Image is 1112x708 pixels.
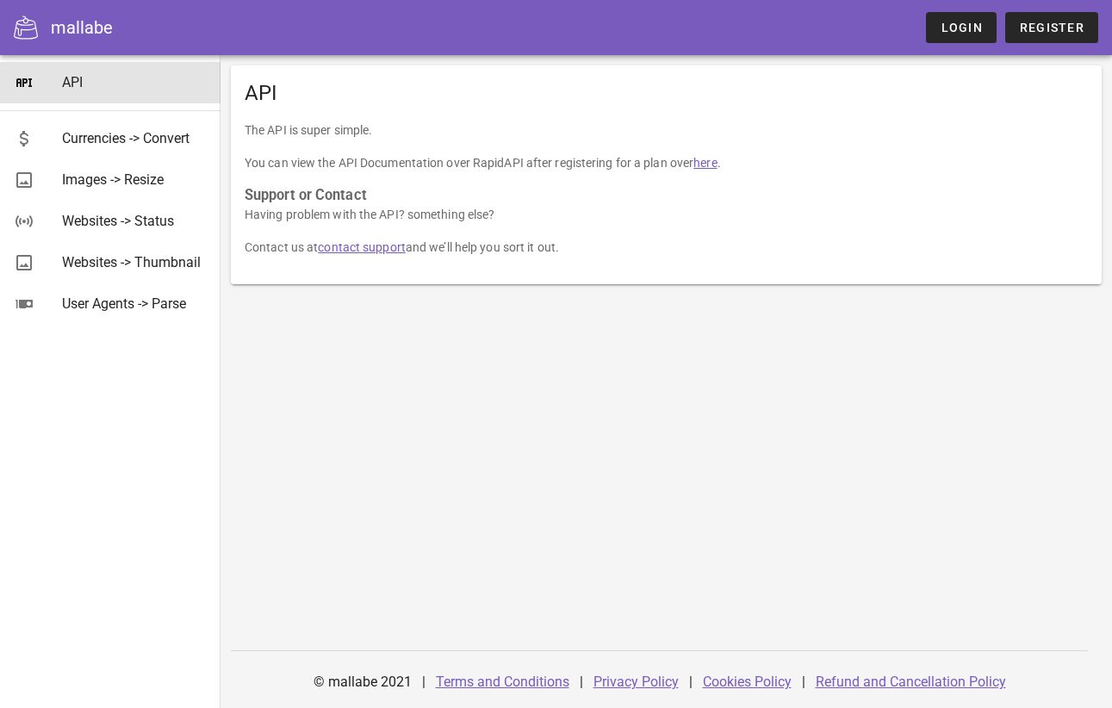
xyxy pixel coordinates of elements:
[703,674,792,690] a: Cookies Policy
[245,205,1088,224] p: Having problem with the API? something else?
[51,15,113,40] div: mallabe
[802,661,805,703] div: |
[245,121,1088,140] p: The API is super simple.
[940,21,982,34] span: Login
[303,661,422,703] div: © mallabe 2021
[436,674,569,690] a: Terms and Conditions
[926,12,996,43] a: Login
[693,156,717,170] a: here
[62,213,207,229] div: Websites -> Status
[245,186,1088,205] h3: Support or Contact
[318,240,406,254] a: contact support
[689,661,693,703] div: |
[422,661,426,703] div: |
[580,661,583,703] div: |
[1019,21,1084,34] span: Register
[1005,12,1098,43] a: Register
[62,171,207,188] div: Images -> Resize
[62,74,207,90] div: API
[62,130,207,146] div: Currencies -> Convert
[231,65,1102,121] div: API
[593,674,679,690] a: Privacy Policy
[245,238,1088,257] p: Contact us at and we’ll help you sort it out.
[816,674,1006,690] a: Refund and Cancellation Policy
[245,153,1088,172] p: You can view the API Documentation over RapidAPI after registering for a plan over .
[62,254,207,270] div: Websites -> Thumbnail
[62,295,207,312] div: User Agents -> Parse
